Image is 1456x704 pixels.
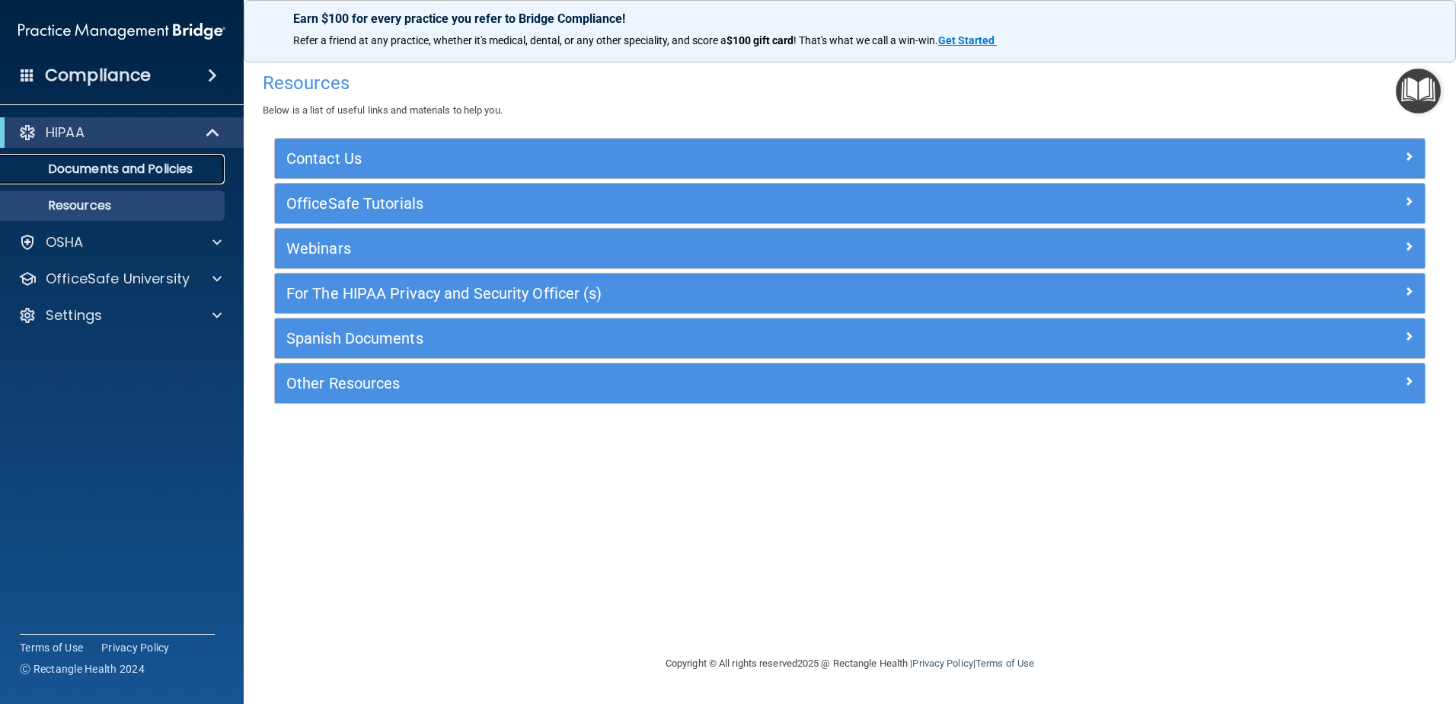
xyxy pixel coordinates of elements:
h5: Webinars [286,240,1126,257]
a: For The HIPAA Privacy and Security Officer (s) [286,281,1413,306]
a: OSHA [18,233,222,251]
h5: OfficeSafe Tutorials [286,195,1126,212]
p: OfficeSafe University [46,270,190,288]
img: PMB logo [18,16,225,46]
h5: Contact Us [286,150,1126,167]
a: Privacy Policy [912,658,972,669]
h5: Spanish Documents [286,330,1126,347]
a: Terms of Use [20,640,83,655]
a: Contact Us [286,146,1413,171]
a: Privacy Policy [101,640,170,655]
h5: Other Resources [286,375,1126,392]
h4: Compliance [45,65,151,86]
a: Spanish Documents [286,326,1413,350]
a: Terms of Use [975,658,1034,669]
div: Copyright © All rights reserved 2025 @ Rectangle Health | | [572,639,1128,688]
span: Below is a list of useful links and materials to help you. [263,104,503,116]
h4: Resources [263,73,1437,93]
p: Resources [10,198,218,213]
span: Ⓒ Rectangle Health 2024 [20,661,145,677]
a: Get Started [938,34,997,46]
span: ! That's what we call a win-win. [793,34,938,46]
span: Refer a friend at any practice, whether it's medical, dental, or any other speciality, and score a [293,34,726,46]
a: Webinars [286,236,1413,261]
p: HIPAA [46,123,85,142]
strong: $100 gift card [726,34,793,46]
p: Earn $100 for every practice you refer to Bridge Compliance! [293,11,1407,26]
a: Other Resources [286,371,1413,395]
button: Open Resource Center [1396,69,1441,114]
a: OfficeSafe Tutorials [286,191,1413,216]
a: OfficeSafe University [18,270,222,288]
strong: Get Started [938,34,995,46]
p: OSHA [46,233,84,251]
p: Settings [46,306,102,325]
p: Documents and Policies [10,162,218,177]
h5: For The HIPAA Privacy and Security Officer (s) [286,285,1126,302]
a: HIPAA [18,123,221,142]
a: Settings [18,306,222,325]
